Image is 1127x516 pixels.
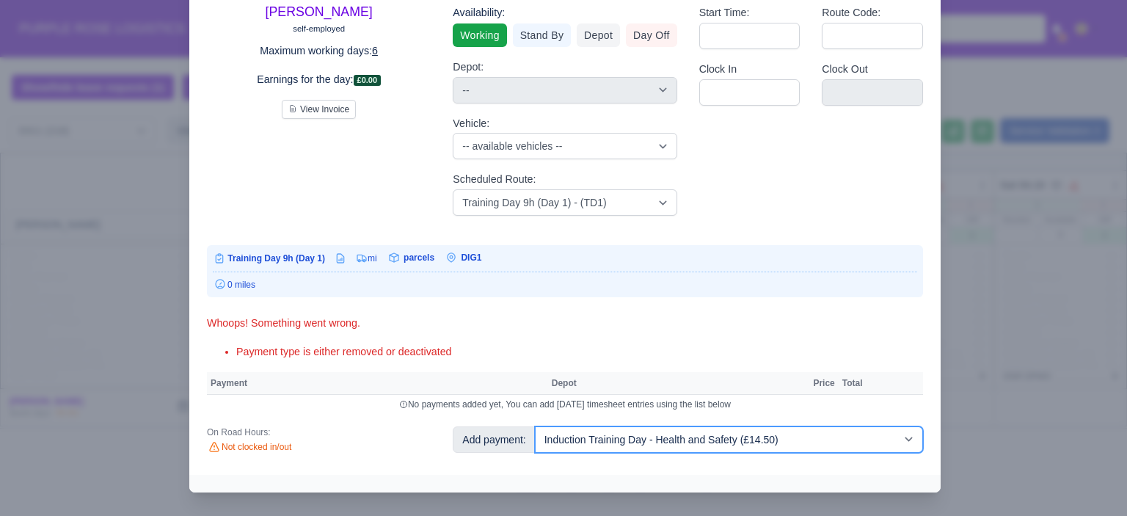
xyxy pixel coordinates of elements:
[207,71,431,88] p: Earnings for the day:
[626,23,677,47] a: Day Off
[213,278,917,291] div: 0 miles
[207,43,431,59] p: Maximum working days:
[699,61,737,78] label: Clock In
[347,251,378,266] td: mi
[548,372,798,394] th: Depot
[207,372,548,394] th: Payment
[839,372,867,394] th: Total
[227,253,325,264] span: Training Day 9h (Day 1)
[282,100,356,119] button: View Invoice
[453,4,676,21] div: Availability:
[453,115,489,132] label: Vehicle:
[453,23,506,47] a: Working
[453,171,536,188] label: Scheduled Route:
[1054,446,1127,516] iframe: Chat Widget
[207,441,431,454] div: Not clocked in/out
[461,252,481,263] span: DIG1
[236,344,923,360] li: Payment type is either removed or deactivated
[577,23,620,47] a: Depot
[207,315,923,332] div: Whoops! Something went wrong.
[453,59,484,76] label: Depot:
[404,252,434,263] span: parcels
[266,4,373,19] a: [PERSON_NAME]
[372,45,378,57] u: 6
[699,4,750,21] label: Start Time:
[822,61,868,78] label: Clock Out
[513,23,571,47] a: Stand By
[809,372,838,394] th: Price
[207,426,431,438] div: On Road Hours:
[453,426,535,453] div: Add payment:
[207,394,923,414] td: No payments added yet, You can add [DATE] timesheet entries using the list below
[293,24,345,33] small: self-employed
[822,4,880,21] label: Route Code:
[354,75,382,86] span: £0.00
